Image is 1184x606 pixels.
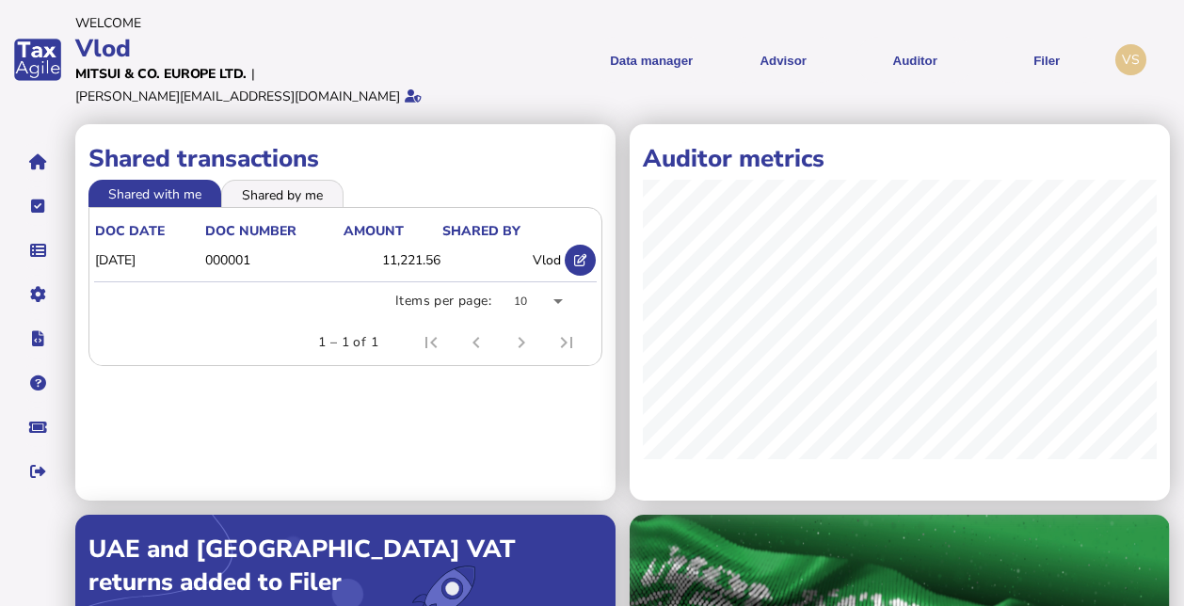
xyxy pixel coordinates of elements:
[75,32,545,65] div: Vlod
[441,241,563,279] td: Vlod
[18,319,57,359] button: Developer hub links
[343,241,441,279] td: 11,221.56
[94,241,204,279] td: [DATE]
[204,241,342,279] td: 000001
[856,37,974,83] button: Auditor
[724,37,842,83] button: Shows a dropdown of VAT Advisor options
[405,89,422,103] i: Email verified
[95,222,165,240] div: doc date
[442,222,562,240] div: shared by
[18,142,57,182] button: Home
[75,88,400,105] div: [PERSON_NAME][EMAIL_ADDRESS][DOMAIN_NAME]
[395,292,491,311] div: Items per page:
[88,180,221,206] li: Shared with me
[30,250,46,251] i: Data manager
[18,231,57,270] button: Data manager
[18,275,57,314] button: Manage settings
[408,320,454,365] button: First page
[344,222,440,240] div: Amount
[18,452,57,491] button: Sign out
[987,37,1106,83] button: Filer
[251,65,255,83] div: |
[499,320,544,365] button: Next page
[75,14,545,32] div: Welcome
[1115,44,1146,75] div: Profile settings
[565,245,596,276] button: Open shared transaction
[318,333,378,352] div: 1 – 1 of 1
[344,222,404,240] div: Amount
[592,37,711,83] button: Shows a dropdown of Data manager options
[88,142,602,175] h1: Shared transactions
[442,222,520,240] div: shared by
[18,407,57,447] button: Raise a support ticket
[88,533,602,598] div: UAE and [GEOGRAPHIC_DATA] VAT returns added to Filer
[95,222,203,240] div: doc date
[643,142,1157,175] h1: Auditor metrics
[454,320,499,365] button: Previous page
[18,186,57,226] button: Tasks
[75,65,247,83] div: Mitsui & Co. Europe Ltd.
[18,363,57,403] button: Help pages
[205,222,296,240] div: doc number
[544,320,589,365] button: Last page
[554,37,1106,83] menu: navigate products
[221,180,344,206] li: Shared by me
[205,222,341,240] div: doc number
